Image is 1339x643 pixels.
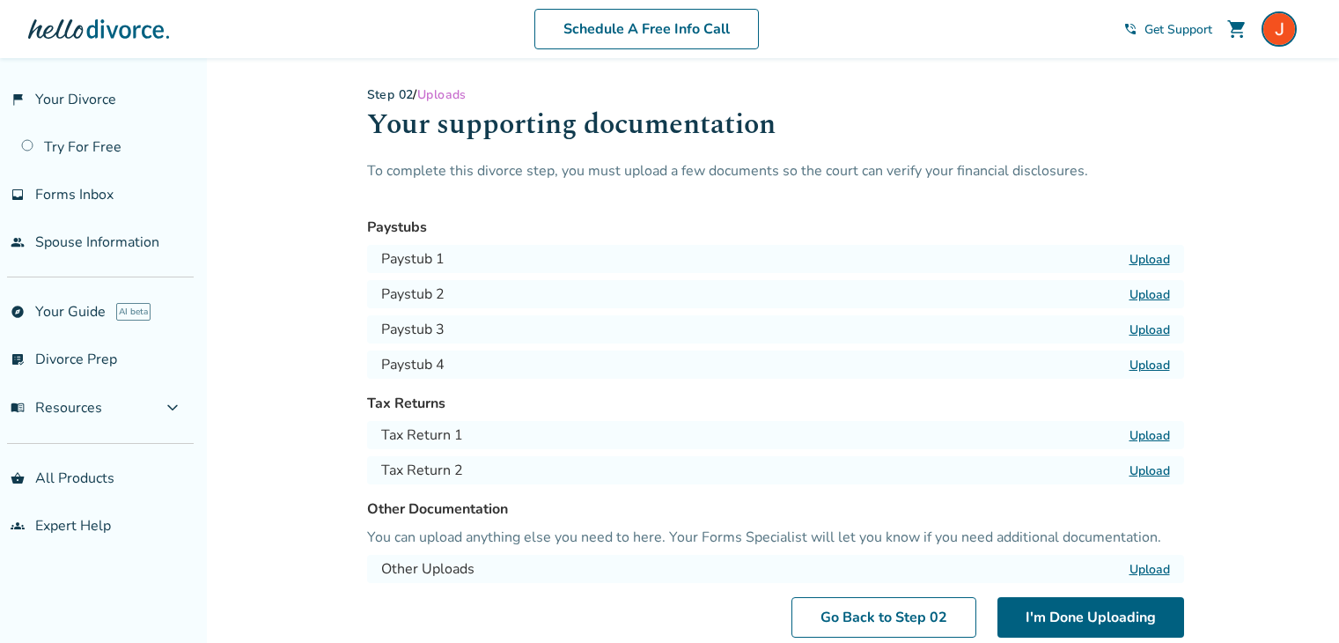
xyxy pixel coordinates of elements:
span: flag_2 [11,92,25,107]
span: Forms Inbox [35,185,114,204]
span: AI beta [116,303,151,321]
a: Schedule A Free Info Call [534,9,759,49]
h4: Paystub 1 [381,248,445,270]
span: shopping_basket [11,471,25,485]
span: inbox [11,188,25,202]
a: phone_in_talkGet Support [1123,21,1212,38]
span: explore [11,305,25,319]
span: Uploads [417,86,467,103]
h3: Paystubs [367,217,1184,238]
label: Upload [1129,286,1170,303]
label: Upload [1129,462,1170,479]
button: I'm Done Uploading [997,597,1184,638]
div: / [367,86,1184,103]
a: Go Back to Step 02 [791,597,976,638]
span: expand_more [162,397,183,418]
label: Upload [1129,321,1170,338]
label: Upload [1129,251,1170,268]
label: Upload [1129,561,1170,578]
h4: Tax Return 2 [381,460,463,481]
img: Jennifer Coles [1262,11,1297,47]
h4: Paystub 2 [381,284,445,305]
h4: Paystub 4 [381,354,445,375]
label: Upload [1129,427,1170,444]
h3: Tax Returns [367,393,1184,414]
h4: Paystub 3 [381,319,445,340]
span: list_alt_check [11,352,25,366]
h3: Other Documentation [367,499,1184,520]
p: You can upload anything else you need to here. Your Forms Specialist will let you know if you nee... [367,527,1184,548]
h4: Tax Return 1 [381,425,463,446]
p: To complete this divorce step, you must upload a few documents so the court can verify your finan... [367,160,1184,203]
span: phone_in_talk [1123,22,1137,36]
h1: Your supporting documentation [367,103,1184,160]
h4: Other Uploads [381,558,475,580]
span: Resources [11,398,102,418]
span: people [11,235,25,249]
span: shopping_cart [1226,18,1247,40]
span: groups [11,519,25,533]
span: Get Support [1144,21,1212,38]
label: Upload [1129,357,1170,373]
a: Step 02 [367,86,414,103]
span: menu_book [11,401,25,415]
